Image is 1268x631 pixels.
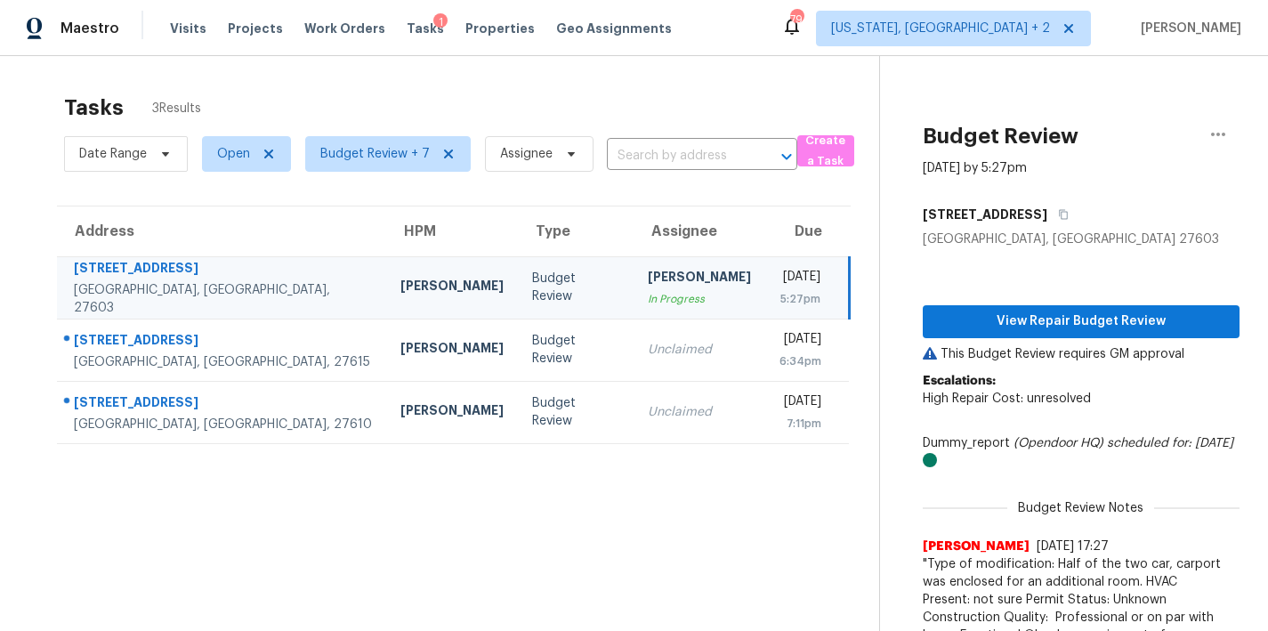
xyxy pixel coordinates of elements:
div: [PERSON_NAME] [648,268,751,290]
div: Unclaimed [648,341,751,359]
div: Unclaimed [648,403,751,421]
div: [STREET_ADDRESS] [74,259,372,281]
span: Budget Review + 7 [320,145,430,163]
div: Budget Review [532,270,619,305]
div: Dummy_report [923,434,1240,470]
div: Budget Review [532,394,619,430]
p: This Budget Review requires GM approval [923,345,1240,363]
b: Escalations: [923,375,996,387]
div: [PERSON_NAME] [400,339,504,361]
span: Visits [170,20,206,37]
div: [DATE] [779,268,820,290]
span: Tasks [407,22,444,35]
div: [GEOGRAPHIC_DATA], [GEOGRAPHIC_DATA], 27615 [74,353,372,371]
div: [PERSON_NAME] [400,277,504,299]
th: Address [57,206,386,256]
button: View Repair Budget Review [923,305,1240,338]
div: Budget Review [532,332,619,368]
i: scheduled for: [DATE] [1107,437,1233,449]
i: (Opendoor HQ) [1014,437,1103,449]
div: In Progress [648,290,751,308]
h2: Tasks [64,99,124,117]
span: Assignee [500,145,553,163]
div: 1 [433,13,448,31]
span: 3 Results [152,100,201,117]
div: [DATE] [779,392,821,415]
div: [STREET_ADDRESS] [74,331,372,353]
span: [DATE] 17:27 [1037,540,1109,553]
span: Geo Assignments [556,20,672,37]
th: Type [518,206,634,256]
th: Assignee [634,206,765,256]
span: Budget Review Notes [1007,499,1154,517]
span: Maestro [61,20,119,37]
div: [DATE] by 5:27pm [923,159,1027,177]
h2: Budget Review [923,127,1078,145]
input: Search by address [607,142,747,170]
th: Due [765,206,849,256]
div: [PERSON_NAME] [400,401,504,424]
span: High Repair Cost: unresolved [923,392,1091,405]
span: [PERSON_NAME] [923,538,1030,555]
div: 6:34pm [779,352,821,370]
span: Projects [228,20,283,37]
div: [DATE] [779,330,821,352]
span: Properties [465,20,535,37]
div: 79 [790,11,803,28]
span: [US_STATE], [GEOGRAPHIC_DATA] + 2 [831,20,1050,37]
span: Open [217,145,250,163]
div: 7:11pm [779,415,821,433]
span: View Repair Budget Review [937,311,1225,333]
span: Date Range [79,145,147,163]
span: Work Orders [304,20,385,37]
span: [PERSON_NAME] [1134,20,1241,37]
div: 5:27pm [779,290,820,308]
div: [GEOGRAPHIC_DATA], [GEOGRAPHIC_DATA], 27610 [74,416,372,433]
button: Open [774,144,799,169]
th: HPM [386,206,518,256]
div: [GEOGRAPHIC_DATA], [GEOGRAPHIC_DATA] 27603 [923,231,1240,248]
div: [GEOGRAPHIC_DATA], [GEOGRAPHIC_DATA], 27603 [74,281,372,317]
div: [STREET_ADDRESS] [74,393,372,416]
button: Create a Task [797,135,854,166]
h5: [STREET_ADDRESS] [923,206,1047,223]
button: Copy Address [1047,198,1071,231]
span: Create a Task [806,131,845,172]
